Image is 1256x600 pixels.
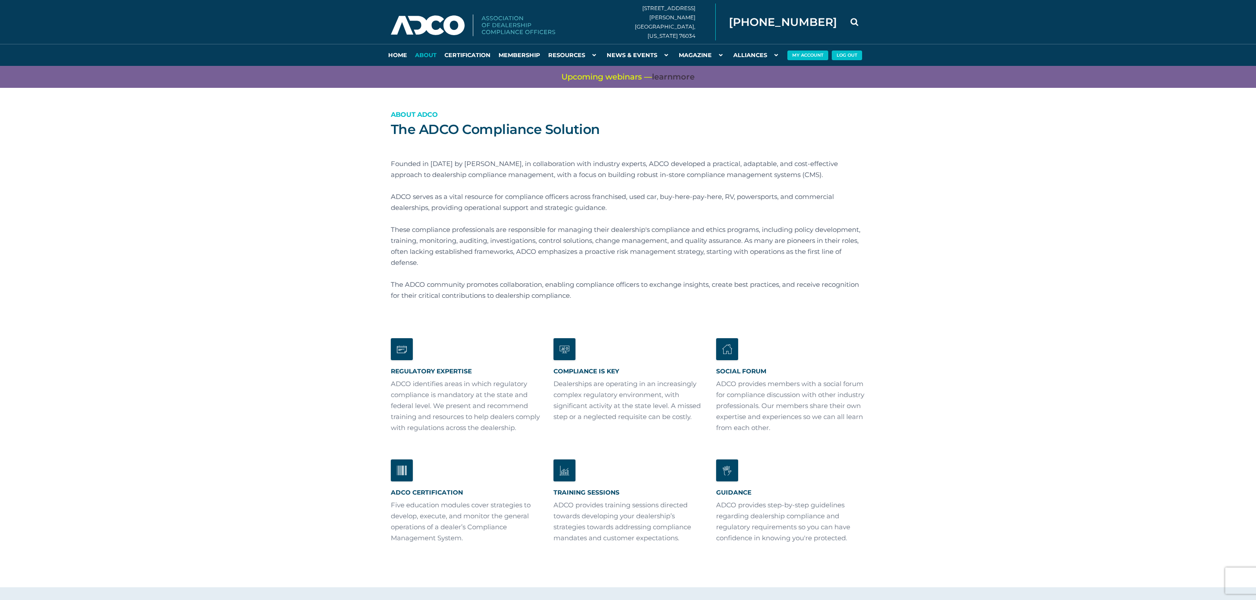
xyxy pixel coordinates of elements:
[652,72,673,82] span: learn
[675,44,729,66] a: Magazine
[652,72,695,83] a: learnmore
[391,489,540,496] h3: ADCO Certification
[391,224,866,268] p: These compliance professionals are responsible for managing their dealership's compliance and eth...
[384,44,411,66] a: Home
[716,499,866,543] p: ADCO provides step-by-step guidelines regarding dealership compliance and regulatory requirements...
[391,378,540,433] p: ADCO identifies areas in which regulatory compliance is mandatory at the state and federal level....
[391,109,866,120] p: About ADCO
[441,44,495,66] a: Certification
[729,17,837,28] span: [PHONE_NUMBER]
[553,378,703,422] p: Dealerships are operating in an increasingly complex regulatory environment, with significant act...
[787,51,828,60] button: My Account
[716,368,866,375] h3: Social Forum
[716,378,866,433] p: ADCO provides members with a social forum for compliance discussion with other industry professio...
[544,44,603,66] a: Resources
[553,368,703,375] h3: Compliance is Key
[553,499,703,543] p: ADCO provides training sessions directed towards developing your dealership’s strategies towards ...
[635,4,716,40] div: [STREET_ADDRESS][PERSON_NAME] [GEOGRAPHIC_DATA], [US_STATE] 76034
[391,279,866,301] p: The ADCO community promotes collaboration, enabling compliance officers to exchange insights, cre...
[716,489,866,496] h3: Guidance
[729,44,785,66] a: Alliances
[411,44,441,66] a: About
[391,121,866,138] h1: The ADCO Compliance Solution
[603,44,675,66] a: News & Events
[495,44,544,66] a: Membership
[391,14,555,36] img: Association of Dealership Compliance Officers logo
[391,158,866,180] p: Founded in [DATE] by [PERSON_NAME], in collaboration with industry experts, ADCO developed a prac...
[561,72,695,83] span: Upcoming webinars —
[391,499,540,543] p: Five education modules cover strategies to develop, execute, and monitor the general operations o...
[832,51,862,60] button: Log Out
[553,489,703,496] h3: Training Sessions
[391,191,866,213] p: ADCO serves as a vital resource for compliance officers across franchised, used car, buy-here-pay...
[391,368,540,375] h3: Regulatory Expertise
